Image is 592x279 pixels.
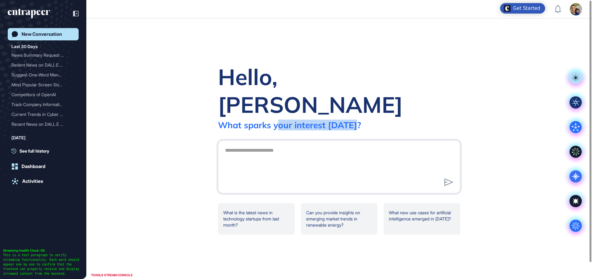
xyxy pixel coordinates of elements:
div: Recent News on DALL·E fro... [11,60,70,70]
a: New Conversation [8,28,79,40]
div: Competitors of OpenAI [11,142,70,152]
div: Suggest One-Word Menu Nam... [11,70,70,80]
div: Track Company Information... [11,100,70,109]
img: launcher-image-alternative-text [504,5,511,12]
div: Competitors of OpenAI [11,90,75,100]
div: Suggest One-Word Menu Names for Execu-Flow Page [11,70,75,80]
div: Last 30 Days [11,43,38,50]
div: Current Trends in Cyber Security Analysis [11,109,75,119]
div: News Summary Request for ... [11,50,70,60]
div: Track Company Information for Gartner [11,100,75,109]
a: Activities [8,175,79,187]
div: Most Popular Screen Sizes... [11,80,70,90]
div: Recent News on DALL.E from the Past Two Months [11,119,75,129]
div: Dashboard [22,164,45,169]
div: Can you provide insights on emerging market trends in renewable energy? [301,203,378,235]
div: Get Started [513,5,540,11]
div: Most Popular Screen Sizes in 2025 [11,80,75,90]
div: New Conversation [22,31,62,37]
div: entrapeer-logo [8,9,50,18]
a: Dashboard [8,160,79,173]
div: TOGGLE STREAM CONSOLE [89,271,134,279]
div: What sparks your interest [DATE]? [218,120,361,130]
div: What is the latest news in technology startups from last month? [218,203,295,235]
div: Current Trends in Cyber S... [11,109,70,119]
div: Recent News on DALL.E fro... [11,119,70,129]
div: Open Get Started checklist [500,3,545,14]
div: News Summary Request for Last Month [11,50,75,60]
div: Activities [22,178,43,184]
a: See full history [11,148,79,154]
div: Competitors of OpenAI [11,142,75,152]
div: Recent News on DALL·E from the Past Two Months [11,60,75,70]
img: user-avatar [570,3,582,15]
div: What new use cases for artificial intelligence emerged in [DATE]? [384,203,460,235]
div: Hello, [PERSON_NAME] [218,63,460,118]
span: See full history [19,148,49,154]
div: Competitors of OpenAI [11,90,70,100]
div: [DATE] [11,134,26,142]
